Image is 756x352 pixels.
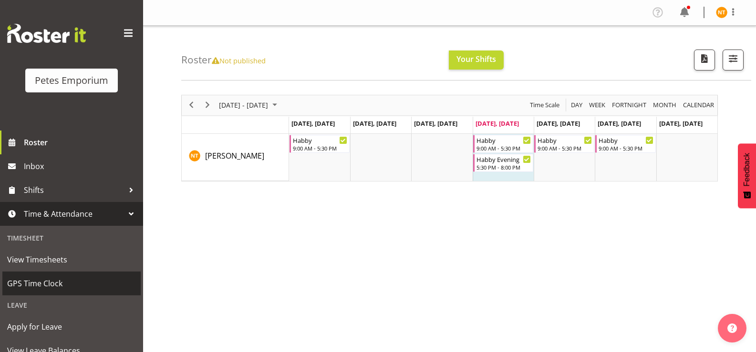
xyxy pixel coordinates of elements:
div: Timesheet [2,228,141,248]
span: Shifts [24,183,124,197]
div: Habby [538,135,592,145]
div: Nicole Thomson"s event - Habby Evening Begin From Thursday, October 9, 2025 at 5:30:00 PM GMT+13:... [473,154,533,172]
td: Nicole Thomson resource [182,134,289,181]
span: Week [588,99,606,111]
button: Filter Shifts [723,50,744,70]
span: View Timesheets [7,252,136,267]
span: [DATE], [DATE] [476,119,519,128]
div: 9:00 AM - 5:30 PM [538,144,592,152]
img: help-xxl-2.png [727,323,737,333]
h4: Roster [181,54,266,65]
span: [DATE] - [DATE] [218,99,269,111]
span: calendar [682,99,715,111]
button: Feedback - Show survey [738,143,756,208]
span: [DATE], [DATE] [659,119,703,128]
span: Fortnight [611,99,647,111]
span: [PERSON_NAME] [205,151,264,161]
span: [DATE], [DATE] [537,119,580,128]
table: Timeline Week of October 9, 2025 [289,134,717,181]
div: Nicole Thomson"s event - Habby Begin From Monday, October 6, 2025 at 9:00:00 AM GMT+13:00 Ends At... [290,135,350,153]
span: Day [570,99,583,111]
span: Feedback [743,153,751,186]
div: 9:00 AM - 5:30 PM [599,144,653,152]
a: View Timesheets [2,248,141,272]
button: Download a PDF of the roster according to the set date range. [694,50,715,70]
button: Next [201,99,214,111]
div: 5:30 PM - 8:00 PM [476,163,531,171]
button: Your Shifts [449,50,504,70]
button: October 2025 [217,99,281,111]
span: [DATE], [DATE] [598,119,641,128]
span: GPS Time Clock [7,276,136,291]
span: Time & Attendance [24,207,124,221]
img: Rosterit website logo [7,24,86,43]
span: Month [652,99,677,111]
div: next period [199,95,216,115]
span: [DATE], [DATE] [291,119,335,128]
button: Fortnight [611,99,648,111]
a: Apply for Leave [2,315,141,339]
div: Habby Evening [476,154,531,164]
button: Month [682,99,716,111]
span: Inbox [24,159,138,173]
span: Roster [24,135,138,150]
span: Not published [212,56,266,65]
button: Time Scale [528,99,561,111]
div: Habby [293,135,347,145]
div: Petes Emporium [35,73,108,88]
a: GPS Time Clock [2,272,141,295]
button: Timeline Day [570,99,584,111]
div: Nicole Thomson"s event - Habby Begin From Saturday, October 11, 2025 at 9:00:00 AM GMT+13:00 Ends... [595,135,655,153]
button: Previous [185,99,198,111]
div: 9:00 AM - 5:30 PM [476,144,531,152]
div: October 06 - 12, 2025 [216,95,283,115]
span: [DATE], [DATE] [414,119,457,128]
span: Your Shifts [456,54,496,64]
button: Timeline Month [652,99,678,111]
div: previous period [183,95,199,115]
button: Timeline Week [588,99,607,111]
span: Time Scale [529,99,560,111]
div: Timeline Week of October 9, 2025 [181,95,718,181]
div: Habby [476,135,531,145]
div: Nicole Thomson"s event - Habby Begin From Friday, October 10, 2025 at 9:00:00 AM GMT+13:00 Ends A... [534,135,594,153]
a: [PERSON_NAME] [205,150,264,161]
span: Apply for Leave [7,320,136,334]
div: Nicole Thomson"s event - Habby Begin From Thursday, October 9, 2025 at 9:00:00 AM GMT+13:00 Ends ... [473,135,533,153]
div: 9:00 AM - 5:30 PM [293,144,347,152]
div: Leave [2,295,141,315]
span: [DATE], [DATE] [353,119,396,128]
img: nicole-thomson8388.jpg [716,7,727,18]
div: Habby [599,135,653,145]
